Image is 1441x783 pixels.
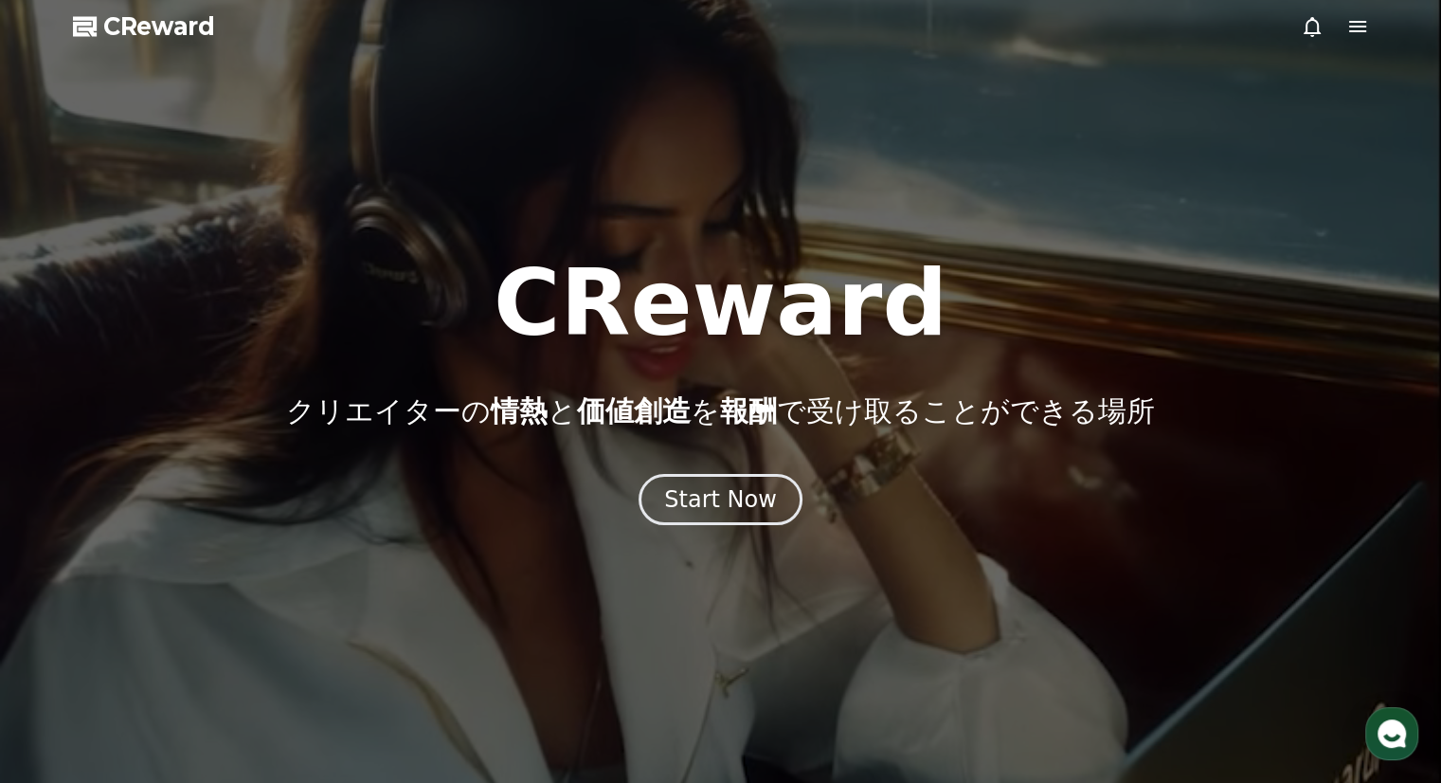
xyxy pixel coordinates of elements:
span: 情熱 [491,394,548,428]
span: CReward [103,11,215,42]
div: Start Now [664,484,777,515]
span: Messages [157,630,213,646]
h1: CReward [494,258,947,349]
a: Home [6,601,125,648]
span: Settings [280,629,327,645]
a: Start Now [639,493,802,511]
p: クリエイターの と を で受け取ることができる場所 [286,394,1155,428]
span: 報酬 [720,394,777,428]
a: Messages [125,601,244,648]
button: Start Now [639,474,802,525]
a: Settings [244,601,364,648]
a: CReward [73,11,215,42]
span: 価値創造 [577,394,691,428]
span: Home [48,629,81,645]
